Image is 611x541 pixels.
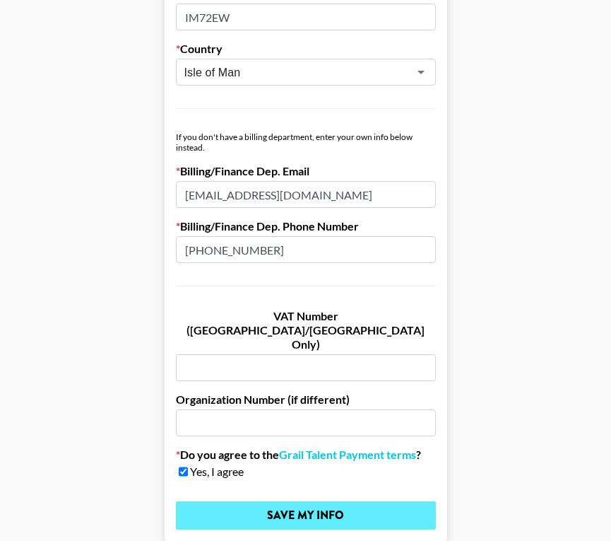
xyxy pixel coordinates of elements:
[176,132,436,153] div: If you don't have a billing department, enter your own info below instead.
[411,62,431,82] button: Open
[176,42,436,56] label: Country
[176,501,436,530] input: Save My Info
[176,164,436,178] label: Billing/Finance Dep. Email
[176,309,436,351] label: VAT Number ([GEOGRAPHIC_DATA]/[GEOGRAPHIC_DATA] Only)
[176,219,436,233] label: Billing/Finance Dep. Phone Number
[176,448,436,462] label: Do you agree to the ?
[176,392,436,407] label: Organization Number (if different)
[190,465,244,479] span: Yes, I agree
[279,448,416,462] a: Grail Talent Payment terms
